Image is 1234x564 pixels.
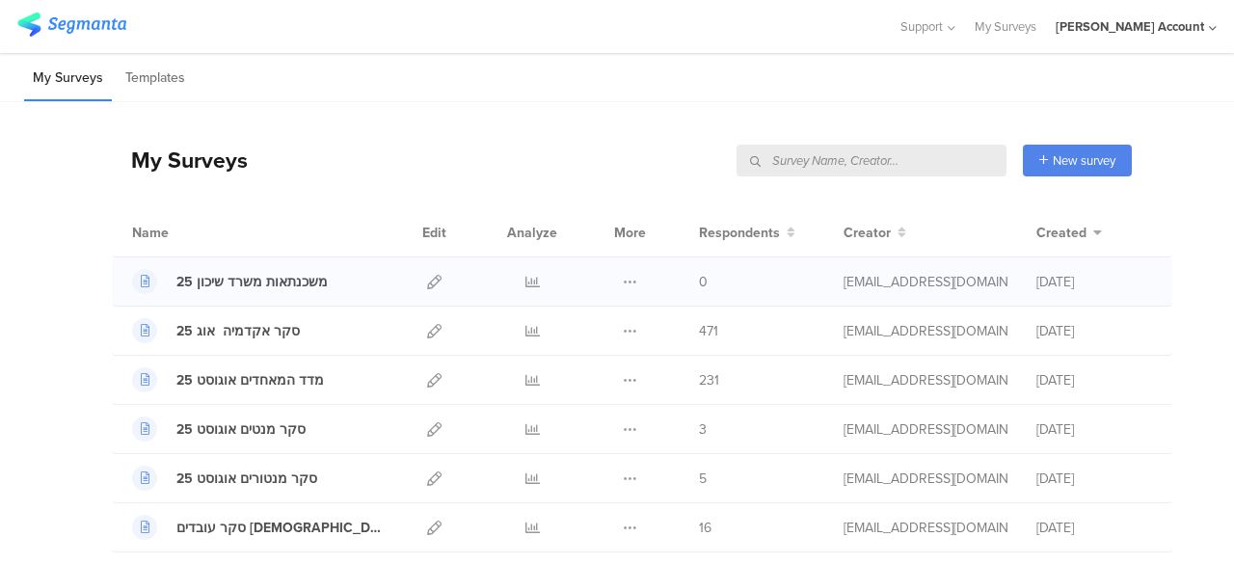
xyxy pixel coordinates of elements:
a: סקר עובדים [DEMOGRAPHIC_DATA] שהושמו אוגוסט 25 [132,515,385,540]
span: Created [1036,223,1086,243]
div: סקר עובדים ערבים שהושמו אוגוסט 25 [176,518,385,538]
span: New survey [1053,151,1115,170]
button: Respondents [699,223,795,243]
div: Edit [414,208,455,256]
a: משכנתאות משרד שיכון 25 [132,269,328,294]
a: סקר אקדמיה אוג 25 [132,318,300,343]
div: מדד המאחדים אוגוסט 25 [176,370,324,390]
div: afkar2005@gmail.com [844,518,1007,538]
a: סקר מנטים אוגוסט 25 [132,416,306,442]
button: Creator [844,223,906,243]
li: My Surveys [24,56,112,101]
span: 16 [699,518,711,538]
a: מדד המאחדים אוגוסט 25 [132,367,324,392]
div: afkar2005@gmail.com [844,469,1007,489]
div: More [609,208,651,256]
span: 471 [699,321,718,341]
span: Creator [844,223,891,243]
div: [DATE] [1036,321,1152,341]
div: Name [132,223,248,243]
div: משכנתאות משרד שיכון 25 [176,272,328,292]
span: 0 [699,272,708,292]
div: [DATE] [1036,419,1152,440]
span: 231 [699,370,719,390]
div: [DATE] [1036,272,1152,292]
div: סקר מנטורים אוגוסט 25 [176,469,317,489]
div: Analyze [503,208,561,256]
a: סקר מנטורים אוגוסט 25 [132,466,317,491]
div: [DATE] [1036,370,1152,390]
div: My Surveys [112,144,248,176]
div: סקר אקדמיה אוג 25 [176,321,300,341]
span: 3 [699,419,707,440]
span: Respondents [699,223,780,243]
button: Created [1036,223,1102,243]
input: Survey Name, Creator... [737,145,1006,176]
div: afkar2005@gmail.com [844,272,1007,292]
span: 5 [699,469,707,489]
div: afkar2005@gmail.com [844,321,1007,341]
div: afkar2005@gmail.com [844,370,1007,390]
span: Support [900,17,943,36]
img: segmanta logo [17,13,126,37]
div: [DATE] [1036,518,1152,538]
div: [DATE] [1036,469,1152,489]
div: [PERSON_NAME] Account [1056,17,1204,36]
div: afkar2005@gmail.com [844,419,1007,440]
div: סקר מנטים אוגוסט 25 [176,419,306,440]
li: Templates [117,56,194,101]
